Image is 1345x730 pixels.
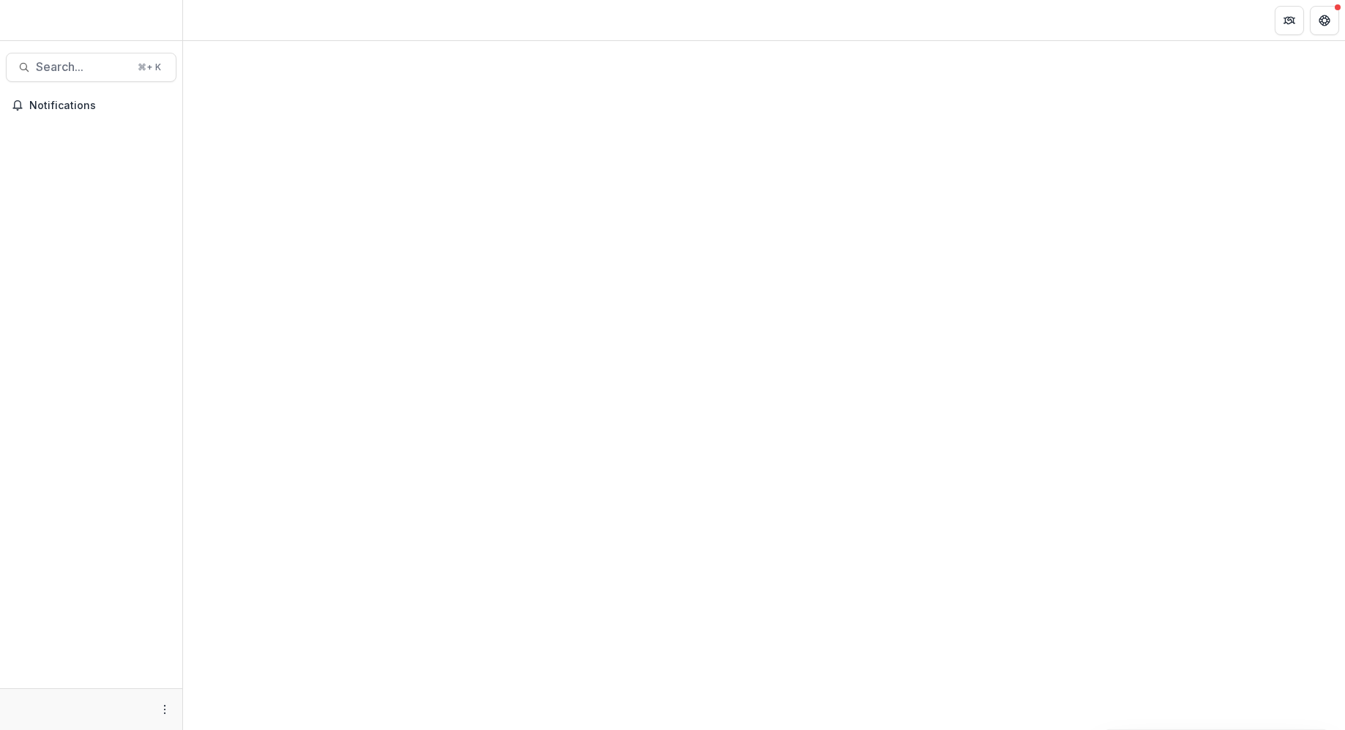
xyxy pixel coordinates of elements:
[156,701,174,718] button: More
[29,100,171,112] span: Notifications
[1310,6,1339,35] button: Get Help
[36,60,129,74] span: Search...
[189,10,251,31] nav: breadcrumb
[6,53,176,82] button: Search...
[6,94,176,117] button: Notifications
[135,59,164,75] div: ⌘ + K
[1275,6,1304,35] button: Partners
